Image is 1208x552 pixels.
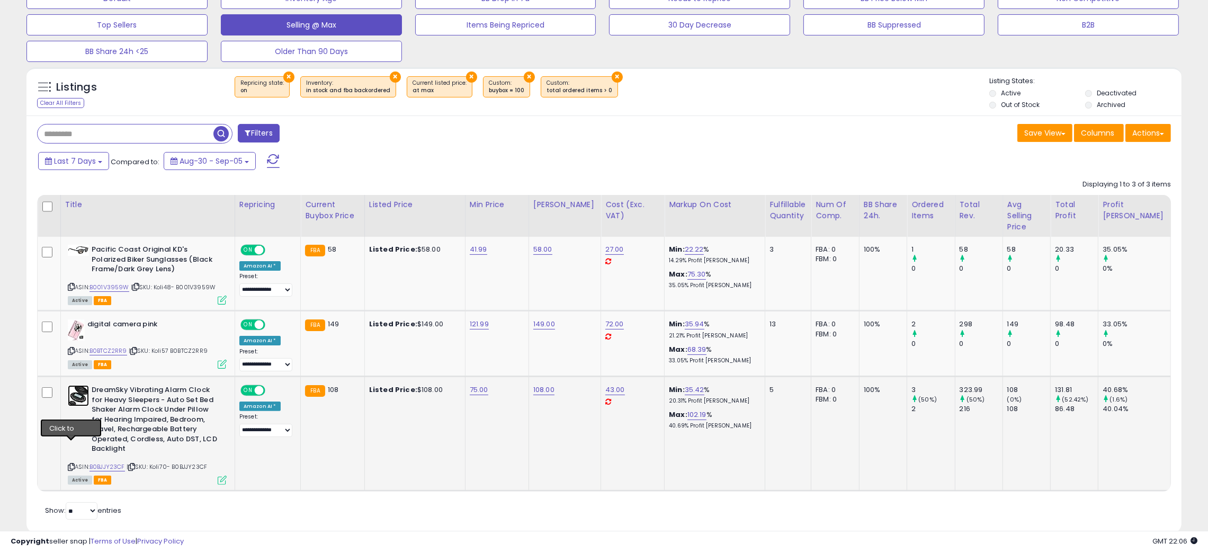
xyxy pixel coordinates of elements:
button: BB Share 24h <25 [26,41,208,62]
button: Items Being Repriced [415,14,596,35]
div: 33.05% [1103,319,1170,329]
a: 27.00 [605,244,624,255]
div: Min Price [470,199,524,210]
div: 0 [1007,339,1051,349]
div: % [669,319,757,339]
div: Amazon AI * [239,336,281,345]
button: Save View [1017,124,1072,142]
span: Custom: [489,79,524,95]
div: $149.00 [369,319,457,329]
b: Max: [669,344,687,354]
small: (1.6%) [1110,395,1128,404]
div: 3 [769,245,803,254]
button: 30 Day Decrease [609,14,790,35]
a: 72.00 [605,319,624,330]
div: 5 [769,385,803,395]
div: FBA: 0 [816,245,851,254]
span: Repricing state : [240,79,284,95]
div: 108 [1007,404,1051,414]
a: 22.22 [685,244,704,255]
div: Avg Selling Price [1007,199,1046,233]
p: Listing States: [989,76,1182,86]
span: Columns [1081,128,1114,138]
div: FBM: 0 [816,254,851,264]
span: FBA [94,476,112,485]
button: Older Than 90 Days [221,41,402,62]
div: 2 [911,319,954,329]
a: Terms of Use [91,536,136,546]
div: 58 [1007,245,1051,254]
label: Deactivated [1097,88,1137,97]
div: $108.00 [369,385,457,395]
a: Privacy Policy [137,536,184,546]
div: buybox = 100 [489,87,524,94]
b: DreamSky Vibrating Alarm Clock for Heavy Sleepers - Auto Set Bed Shaker Alarm Clock Under Pillow ... [92,385,220,457]
div: BB Share 24h. [864,199,902,221]
div: Repricing [239,199,296,210]
span: ON [241,320,255,330]
div: 98.48 [1055,319,1098,329]
div: ASIN: [68,319,227,368]
div: ASIN: [68,385,227,484]
a: 108.00 [533,385,554,395]
label: Active [1001,88,1021,97]
button: Selling @ Max [221,14,402,35]
a: 121.99 [470,319,489,330]
span: Current listed price : [413,79,467,95]
div: 35.05% [1103,245,1170,254]
a: 102.19 [687,409,706,420]
p: 40.69% Profit [PERSON_NAME] [669,422,757,430]
b: Min: [669,244,685,254]
small: (0%) [1007,395,1022,404]
div: 0 [1055,339,1098,349]
button: Filters [238,124,279,143]
div: Current Buybox Price [305,199,360,221]
b: Max: [669,409,687,420]
div: 100% [864,385,899,395]
p: 33.05% Profit [PERSON_NAME] [669,357,757,364]
div: 0 [911,339,954,349]
small: (50%) [918,395,937,404]
div: Total Profit [1055,199,1094,221]
a: 35.42 [685,385,704,395]
b: Listed Price: [369,385,417,395]
strong: Copyright [11,536,49,546]
button: × [612,72,623,83]
div: 58 [960,245,1003,254]
span: All listings currently available for purchase on Amazon [68,476,92,485]
div: 149 [1007,319,1051,329]
p: 35.05% Profit [PERSON_NAME] [669,282,757,289]
div: FBM: 0 [816,330,851,339]
label: Out of Stock [1001,100,1040,109]
span: 58 [328,244,336,254]
div: 216 [960,404,1003,414]
button: Aug-30 - Sep-05 [164,152,256,170]
div: Title [65,199,230,210]
div: 0 [911,264,954,273]
a: 75.00 [470,385,488,395]
span: All listings currently available for purchase on Amazon [68,296,92,305]
b: Min: [669,385,685,395]
span: All listings currently available for purchase on Amazon [68,360,92,369]
div: 131.81 [1055,385,1098,395]
div: Preset: [239,273,292,296]
span: ON [241,386,255,395]
span: Aug-30 - Sep-05 [180,156,243,166]
a: 149.00 [533,319,555,330]
div: 0 [960,264,1003,273]
a: B001V3959W [90,283,129,292]
span: Inventory : [306,79,390,95]
span: OFF [264,386,281,395]
div: % [669,345,757,364]
b: Max: [669,269,687,279]
a: 35.94 [685,319,704,330]
p: 14.29% Profit [PERSON_NAME] [669,257,757,264]
span: Show: entries [45,505,121,515]
div: 323.99 [960,385,1003,395]
label: Archived [1097,100,1125,109]
div: Markup on Cost [669,199,760,210]
div: total ordered items > 0 [547,87,612,94]
div: 40.04% [1103,404,1170,414]
span: | SKU: Koli70- B0BJJY23CF [127,462,207,471]
span: FBA [94,360,112,369]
